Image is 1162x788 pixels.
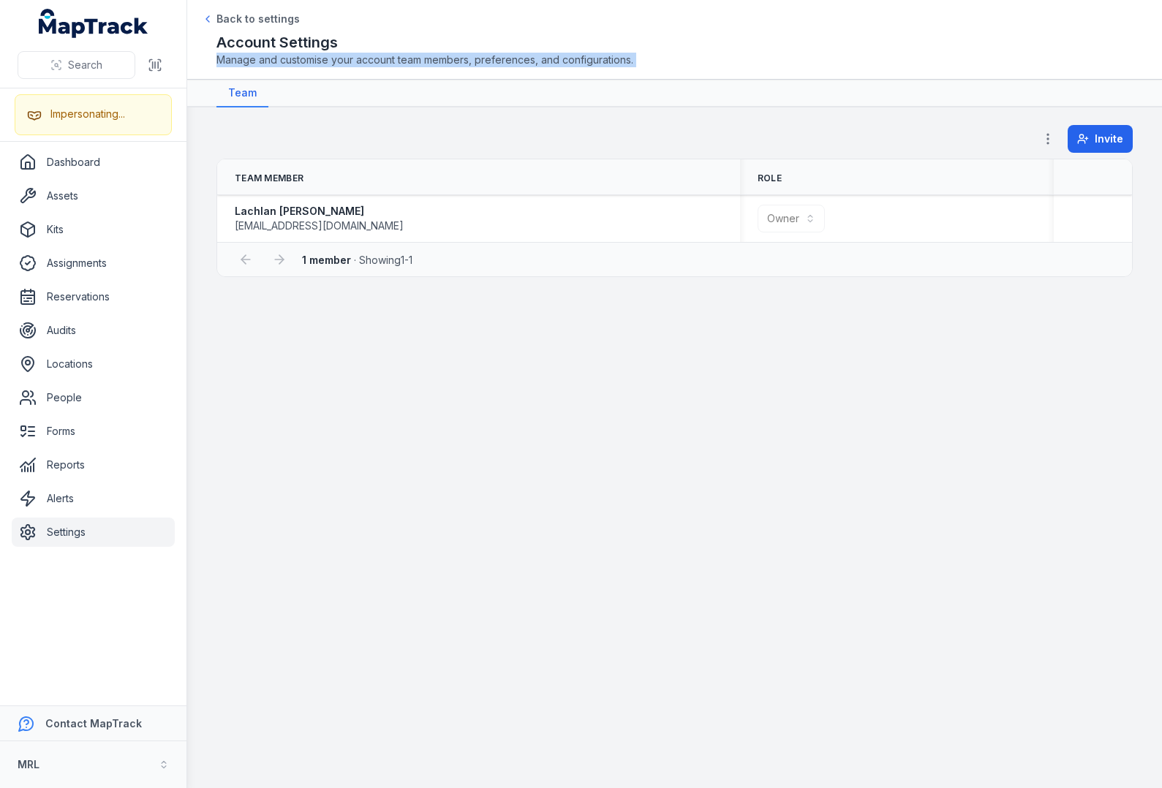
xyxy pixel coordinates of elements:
a: Dashboard [12,148,175,177]
a: People [12,383,175,412]
a: MapTrack [39,9,148,38]
span: Invite [1095,132,1123,146]
strong: Contact MapTrack [45,717,142,730]
span: Team Member [235,173,303,184]
span: · Showing 1 - 1 [302,254,412,266]
span: Search [68,58,102,72]
a: Reservations [12,282,175,311]
span: Manage and customise your account team members, preferences, and configurations. [216,53,1133,67]
a: Assets [12,181,175,211]
span: Role [758,173,782,184]
button: Search [18,51,135,79]
a: Team [216,80,268,107]
strong: 1 member [302,254,351,266]
a: Reports [12,450,175,480]
span: Back to settings [216,12,300,26]
a: Back to settings [202,12,300,26]
div: Impersonating... [50,107,125,121]
a: Assignments [12,249,175,278]
h2: Account Settings [216,32,1133,53]
strong: Lachlan [PERSON_NAME] [235,204,404,219]
a: Audits [12,316,175,345]
span: [EMAIL_ADDRESS][DOMAIN_NAME] [235,219,404,233]
button: Invite [1068,125,1133,153]
a: Locations [12,349,175,379]
a: Forms [12,417,175,446]
a: Settings [12,518,175,547]
a: Kits [12,215,175,244]
strong: MRL [18,758,39,770]
a: Alerts [12,484,175,513]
